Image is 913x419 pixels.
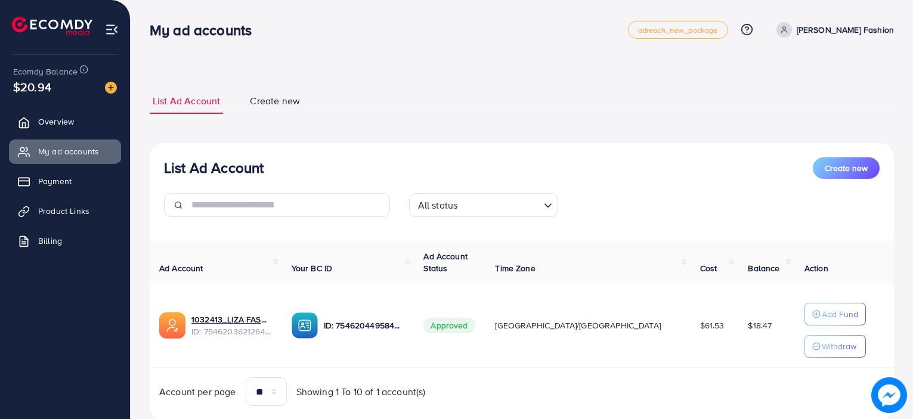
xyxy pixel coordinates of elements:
span: Action [804,262,828,274]
button: Create new [813,157,880,179]
a: My ad accounts [9,139,121,163]
p: Withdraw [822,339,856,353]
span: Approved [423,318,475,333]
span: $18.47 [748,319,772,331]
button: Withdraw [804,335,866,358]
img: menu [105,23,119,36]
a: adreach_new_package [628,21,728,39]
span: adreach_new_package [638,26,718,34]
div: <span class='underline'>1032413_LIZA FASHION AD ACCOUNT_1756987745322</span></br>7546203621264916487 [191,314,273,338]
span: Balance [748,262,779,274]
a: Overview [9,110,121,134]
span: Product Links [38,205,89,217]
img: logo [12,17,92,35]
h3: List Ad Account [164,159,264,176]
span: Create new [825,162,868,174]
span: My ad accounts [38,145,99,157]
span: Create new [250,94,300,108]
span: ID: 7546203621264916487 [191,325,273,337]
div: Search for option [409,193,558,217]
p: [PERSON_NAME] Fashion [797,23,894,37]
span: [GEOGRAPHIC_DATA]/[GEOGRAPHIC_DATA] [495,319,661,331]
span: Overview [38,116,74,128]
span: Time Zone [495,262,535,274]
span: $61.53 [700,319,725,331]
img: ic-ads-acc.e4c84228.svg [159,312,185,339]
span: Account per page [159,385,236,399]
span: Ecomdy Balance [13,66,78,77]
span: Ad Account [159,262,203,274]
span: All status [416,197,460,214]
span: Billing [38,235,62,247]
img: image [105,82,117,94]
a: Billing [9,229,121,253]
img: ic-ba-acc.ded83a64.svg [292,312,318,339]
p: ID: 7546204495844818960 [324,318,405,333]
a: Product Links [9,199,121,223]
span: List Ad Account [153,94,220,108]
p: Add Fund [822,307,858,321]
span: Your BC ID [292,262,333,274]
span: Cost [700,262,717,274]
button: Add Fund [804,303,866,325]
img: image [871,377,906,412]
span: $20.94 [13,78,51,95]
span: Showing 1 To 10 of 1 account(s) [296,385,426,399]
a: 1032413_LIZA FASHION AD ACCOUNT_1756987745322 [191,314,273,325]
h3: My ad accounts [150,21,261,39]
span: Payment [38,175,72,187]
span: Ad Account Status [423,250,468,274]
a: Payment [9,169,121,193]
a: [PERSON_NAME] Fashion [772,22,894,38]
input: Search for option [461,194,538,214]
